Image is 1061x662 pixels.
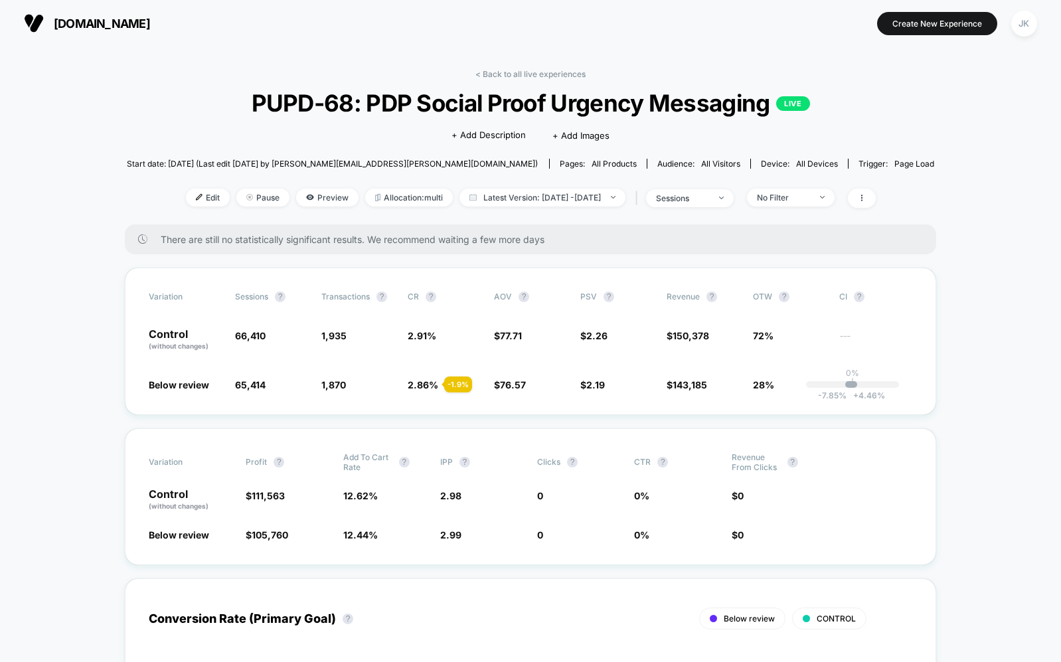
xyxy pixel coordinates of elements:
span: 12.44 % [343,529,378,540]
p: LIVE [776,96,809,111]
span: 1,870 [321,379,346,390]
span: 0 [738,529,744,540]
button: ? [376,291,387,302]
span: Sessions [235,291,268,301]
span: --- [839,332,912,351]
span: Variation [149,291,222,302]
span: Pause [236,189,289,207]
span: Allocation: multi [365,189,453,207]
span: Preview [296,189,359,207]
span: Revenue [667,291,700,301]
span: 66,410 [235,330,266,341]
span: 28% [753,379,774,390]
span: Transactions [321,291,370,301]
span: 2.91 % [408,330,436,341]
span: 0 [738,490,744,501]
span: 2.98 [440,490,461,501]
img: rebalance [375,194,380,201]
span: 2.99 [440,529,461,540]
span: CONTROL [817,614,856,623]
button: JK [1007,10,1041,37]
span: 76.57 [500,379,526,390]
span: 105,760 [252,529,288,540]
span: (without changes) [149,342,208,350]
span: Device: [750,159,848,169]
img: edit [196,194,203,201]
p: Control [149,489,232,511]
span: $ [667,379,707,390]
img: calendar [469,194,477,201]
span: 1,935 [321,330,347,341]
span: 65,414 [235,379,266,390]
div: sessions [656,193,709,203]
span: (without changes) [149,502,208,510]
span: $ [667,330,709,341]
span: IPP [440,457,453,467]
button: Create New Experience [877,12,997,35]
span: $ [494,379,526,390]
span: [DOMAIN_NAME] [54,17,150,31]
button: ? [399,457,410,467]
div: Audience: [657,159,740,169]
span: $ [580,330,608,341]
span: + [853,390,858,400]
span: PUPD-68: PDP Social Proof Urgency Messaging [167,89,894,117]
span: 2.19 [586,379,605,390]
p: Control [149,329,222,351]
button: ? [426,291,436,302]
img: end [719,197,724,199]
span: 111,563 [252,490,285,501]
button: ? [343,614,353,624]
span: Page Load [894,159,934,169]
span: 0 [537,529,543,540]
span: 0 % [634,490,649,501]
button: [DOMAIN_NAME] [20,13,154,34]
img: end [820,196,825,199]
span: CTR [634,457,651,467]
span: 12.62 % [343,490,378,501]
p: | [851,378,854,388]
span: $ [494,330,522,341]
span: all devices [796,159,838,169]
button: ? [657,457,668,467]
span: Below review [724,614,775,623]
span: 0 [537,490,543,501]
button: ? [274,457,284,467]
span: Add To Cart Rate [343,452,392,472]
button: ? [854,291,864,302]
span: Edit [186,189,230,207]
span: $ [732,490,744,501]
span: PSV [580,291,597,301]
button: ? [519,291,529,302]
span: Revenue From Clicks [732,452,781,472]
span: $ [246,490,285,501]
span: 150,378 [673,330,709,341]
img: Visually logo [24,13,44,33]
span: 4.46 % [847,390,885,400]
span: OTW [753,291,826,302]
span: 0 % [634,529,649,540]
span: Profit [246,457,267,467]
span: -7.85 % [818,390,847,400]
div: Pages: [560,159,637,169]
span: 72% [753,330,774,341]
span: 143,185 [673,379,707,390]
span: $ [580,379,605,390]
span: + Add Images [552,130,610,141]
span: + Add Description [451,129,526,142]
span: 2.26 [586,330,608,341]
div: No Filter [757,193,810,203]
span: AOV [494,291,512,301]
div: Trigger: [858,159,934,169]
img: end [246,194,253,201]
span: $ [732,529,744,540]
span: Below review [149,529,209,540]
span: Latest Version: [DATE] - [DATE] [459,189,625,207]
a: < Back to all live experiences [475,69,586,79]
span: CR [408,291,419,301]
button: ? [567,457,578,467]
span: Start date: [DATE] (Last edit [DATE] by [PERSON_NAME][EMAIL_ADDRESS][PERSON_NAME][DOMAIN_NAME]) [127,159,538,169]
span: Variation [149,452,222,472]
div: - 1.9 % [444,376,472,392]
span: 2.86 % [408,379,438,390]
